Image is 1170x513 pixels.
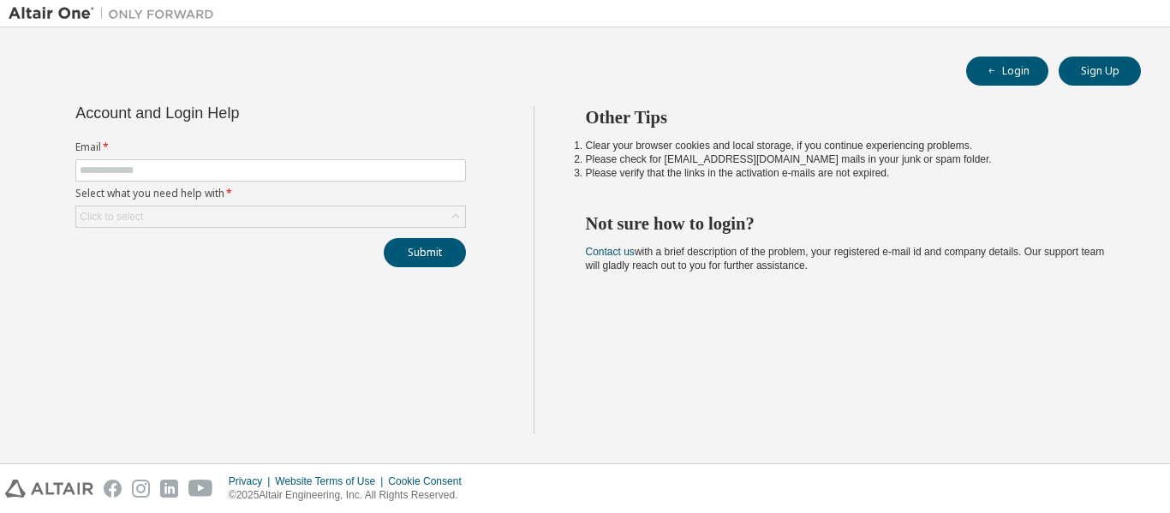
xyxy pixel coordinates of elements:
[188,480,213,498] img: youtube.svg
[384,238,466,267] button: Submit
[275,474,388,488] div: Website Terms of Use
[104,480,122,498] img: facebook.svg
[75,106,388,120] div: Account and Login Help
[80,210,143,224] div: Click to select
[229,474,275,488] div: Privacy
[966,57,1048,86] button: Login
[9,5,223,22] img: Altair One
[1059,57,1141,86] button: Sign Up
[388,474,471,488] div: Cookie Consent
[76,206,465,227] div: Click to select
[586,106,1111,128] h2: Other Tips
[75,187,466,200] label: Select what you need help with
[5,480,93,498] img: altair_logo.svg
[586,246,1105,271] span: with a brief description of the problem, your registered e-mail id and company details. Our suppo...
[160,480,178,498] img: linkedin.svg
[586,152,1111,166] li: Please check for [EMAIL_ADDRESS][DOMAIN_NAME] mails in your junk or spam folder.
[229,488,472,503] p: © 2025 Altair Engineering, Inc. All Rights Reserved.
[132,480,150,498] img: instagram.svg
[586,212,1111,235] h2: Not sure how to login?
[586,139,1111,152] li: Clear your browser cookies and local storage, if you continue experiencing problems.
[75,140,466,154] label: Email
[586,166,1111,180] li: Please verify that the links in the activation e-mails are not expired.
[586,246,635,258] a: Contact us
